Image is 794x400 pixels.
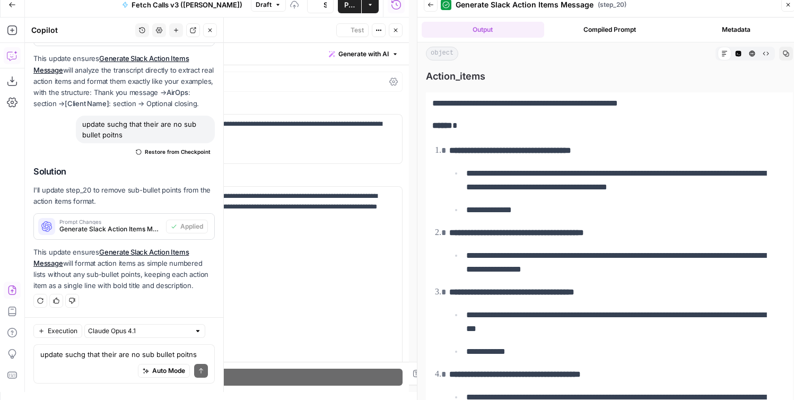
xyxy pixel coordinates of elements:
[33,324,82,338] button: Execution
[33,54,189,74] a: Generate Slack Action Items Message
[33,167,215,177] h2: Solution
[422,22,544,38] button: Output
[31,25,132,36] div: Copilot
[88,326,190,336] input: Claude Opus 4.1
[76,116,215,143] div: update suchg that their are no sub bullet poitns
[180,222,203,231] span: Applied
[33,247,215,292] p: This update ensures will format action items as simple numbered lists without any sub-bullet poin...
[338,49,389,59] span: Generate with AI
[426,47,458,60] span: object
[426,69,793,84] span: Action_items
[351,25,364,35] span: Test
[152,366,185,376] span: Auto Mode
[59,219,162,224] span: Prompt Changes
[138,364,190,378] button: Auto Mode
[336,23,369,37] button: Test
[59,224,162,234] span: Generate Slack Action Items Message (step_20)
[48,326,77,336] span: Execution
[325,47,403,61] button: Generate with AI
[33,185,215,207] p: I'll update step_20 to remove sub-bullet points from the action items format.
[65,99,109,108] strong: [Client Name]
[132,145,215,158] button: Restore from Checkpoint
[145,147,211,156] span: Restore from Checkpoint
[166,220,208,233] button: Applied
[548,22,671,38] button: Compiled Prompt
[33,53,215,109] p: This update ensures will analyze the transcript directly to extract real action items and format ...
[33,248,189,267] a: Generate Slack Action Items Message
[167,88,188,97] strong: AirOps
